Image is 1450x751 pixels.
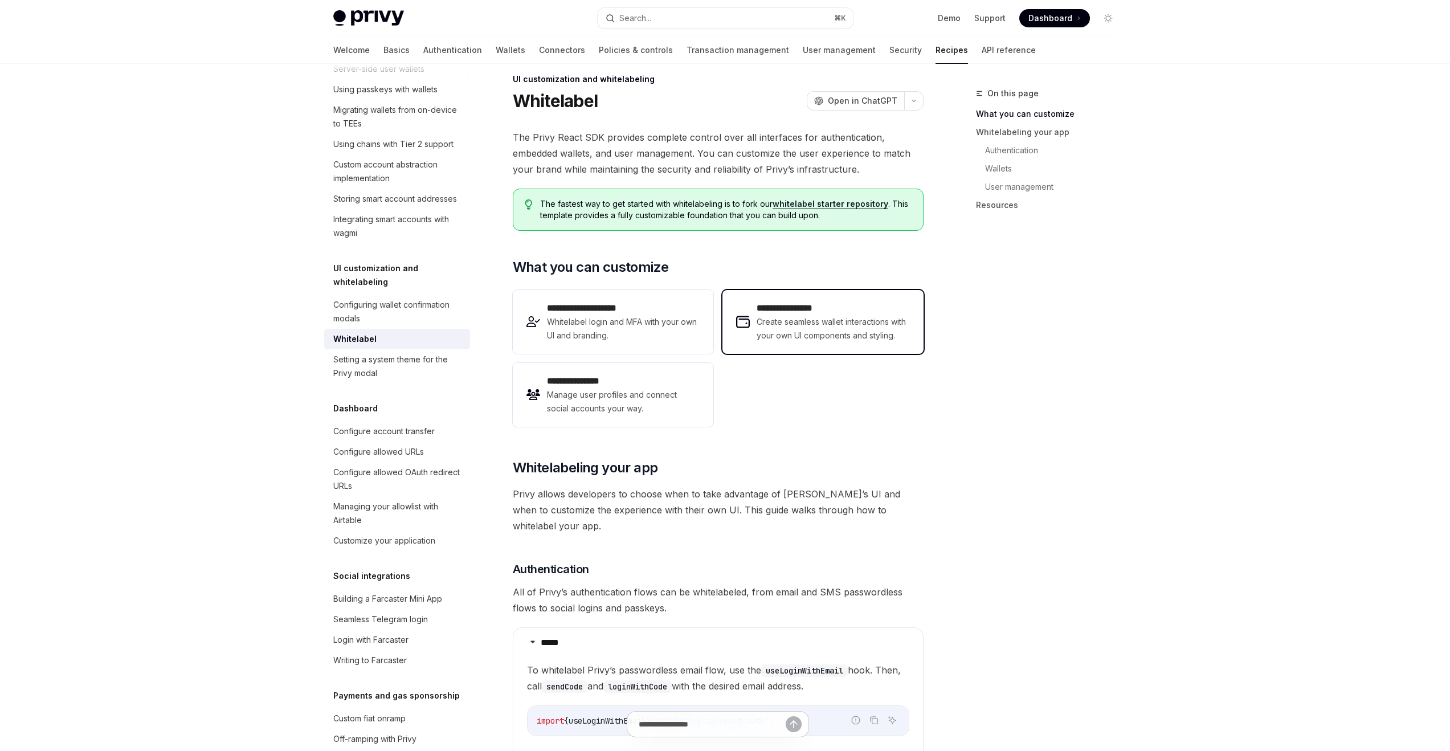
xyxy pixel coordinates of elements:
[333,158,463,185] div: Custom account abstraction implementation
[828,95,897,107] span: Open in ChatGPT
[324,462,470,496] a: Configure allowed OAuth redirect URLs
[324,708,470,729] a: Custom fiat onramp
[324,329,470,349] a: Whitelabel
[987,87,1039,100] span: On this page
[324,530,470,551] a: Customize your application
[324,442,470,462] a: Configure allowed URLs
[324,729,470,749] a: Off-ramping with Privy
[333,613,428,626] div: Seamless Telegram login
[807,91,904,111] button: Open in ChatGPT
[333,83,438,96] div: Using passkeys with wallets
[539,36,585,64] a: Connectors
[976,123,1126,141] a: Whitelabeling your app
[513,129,924,177] span: The Privy React SDK provides complete control over all interfaces for authentication, embedded wa...
[333,402,378,415] h5: Dashboard
[1028,13,1072,24] span: Dashboard
[423,36,482,64] a: Authentication
[324,209,470,243] a: Integrating smart accounts with wagmi
[333,445,424,459] div: Configure allowed URLs
[985,178,1126,196] a: User management
[324,189,470,209] a: Storing smart account addresses
[324,79,470,100] a: Using passkeys with wallets
[324,630,470,650] a: Login with Farcaster
[333,689,460,703] h5: Payments and gas sponsorship
[333,332,377,346] div: Whitelabel
[976,196,1126,214] a: Resources
[333,353,463,380] div: Setting a system theme for the Privy modal
[936,36,968,64] a: Recipes
[333,466,463,493] div: Configure allowed OAuth redirect URLs
[333,298,463,325] div: Configuring wallet confirmation modals
[324,496,470,530] a: Managing your allowlist with Airtable
[513,74,924,85] div: UI customization and whitelabeling
[513,486,924,534] span: Privy allows developers to choose when to take advantage of [PERSON_NAME]’s UI and when to custom...
[324,134,470,154] a: Using chains with Tier 2 support
[333,36,370,64] a: Welcome
[889,36,922,64] a: Security
[333,10,404,26] img: light logo
[542,680,587,693] code: sendCode
[773,199,888,209] a: whitelabel starter repository
[527,662,909,694] span: To whitelabel Privy’s passwordless email flow, use the hook. Then, call and with the desired emai...
[324,295,470,329] a: Configuring wallet confirmation modals
[324,349,470,383] a: Setting a system theme for the Privy modal
[496,36,525,64] a: Wallets
[803,36,876,64] a: User management
[324,421,470,442] a: Configure account transfer
[598,8,853,28] button: Search...⌘K
[547,315,700,342] span: Whitelabel login and MFA with your own UI and branding.
[513,561,589,577] span: Authentication
[985,160,1126,178] a: Wallets
[540,198,911,221] span: The fastest way to get started with whitelabeling is to fork our . This template provides a fully...
[599,36,673,64] a: Policies & controls
[938,13,961,24] a: Demo
[333,262,470,289] h5: UI customization and whitelabeling
[513,258,669,276] span: What you can customize
[324,589,470,609] a: Building a Farcaster Mini App
[333,732,416,746] div: Off-ramping with Privy
[603,680,672,693] code: loginWithCode
[547,388,700,415] span: Manage user profiles and connect social accounts your way.
[383,36,410,64] a: Basics
[333,534,435,548] div: Customize your application
[324,154,470,189] a: Custom account abstraction implementation
[333,103,463,130] div: Migrating wallets from on-device to TEEs
[513,584,924,616] span: All of Privy’s authentication flows can be whitelabeled, from email and SMS passwordless flows to...
[687,36,789,64] a: Transaction management
[834,14,846,23] span: ⌘ K
[761,664,848,677] code: useLoginWithEmail
[333,213,463,240] div: Integrating smart accounts with wagmi
[513,459,658,477] span: Whitelabeling your app
[333,425,435,438] div: Configure account transfer
[982,36,1036,64] a: API reference
[757,315,909,342] span: Create seamless wallet interactions with your own UI components and styling.
[333,592,442,606] div: Building a Farcaster Mini App
[513,91,598,111] h1: Whitelabel
[333,137,454,151] div: Using chains with Tier 2 support
[333,500,463,527] div: Managing your allowlist with Airtable
[324,609,470,630] a: Seamless Telegram login
[976,105,1126,123] a: What you can customize
[333,712,406,725] div: Custom fiat onramp
[1019,9,1090,27] a: Dashboard
[333,633,409,647] div: Login with Farcaster
[786,716,802,732] button: Send message
[722,290,923,354] a: **** **** **** *Create seamless wallet interactions with your own UI components and styling.
[619,11,651,25] div: Search...
[525,199,533,210] svg: Tip
[324,100,470,134] a: Migrating wallets from on-device to TEEs
[333,569,410,583] h5: Social integrations
[985,141,1126,160] a: Authentication
[333,192,457,206] div: Storing smart account addresses
[1099,9,1117,27] button: Toggle dark mode
[513,363,713,427] a: **** **** *****Manage user profiles and connect social accounts your way.
[333,654,407,667] div: Writing to Farcaster
[974,13,1006,24] a: Support
[324,650,470,671] a: Writing to Farcaster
